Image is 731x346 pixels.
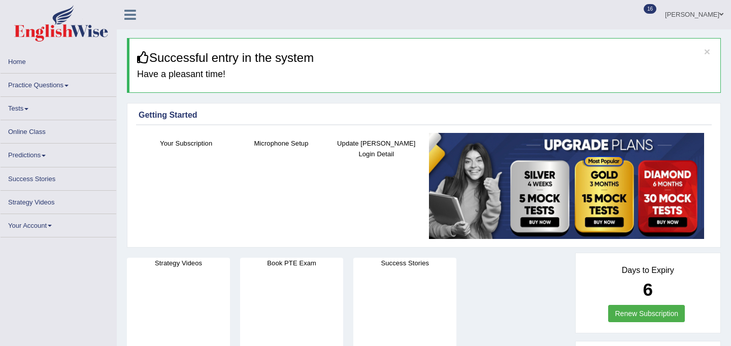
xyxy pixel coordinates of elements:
h4: Your Subscription [144,138,228,149]
a: Tests [1,97,116,117]
button: × [704,46,710,57]
div: Getting Started [139,109,709,121]
a: Renew Subscription [608,305,685,322]
a: Success Stories [1,167,116,187]
h3: Successful entry in the system [137,51,713,64]
a: Predictions [1,144,116,163]
b: 6 [643,280,653,299]
a: Online Class [1,120,116,140]
span: 16 [644,4,656,14]
img: small5.jpg [429,133,704,239]
a: Your Account [1,214,116,234]
a: Home [1,50,116,70]
h4: Book PTE Exam [240,258,343,268]
a: Strategy Videos [1,191,116,211]
h4: Days to Expiry [587,266,710,275]
h4: Have a pleasant time! [137,70,713,80]
h4: Update [PERSON_NAME] Login Detail [334,138,419,159]
h4: Microphone Setup [239,138,323,149]
a: Practice Questions [1,74,116,93]
h4: Success Stories [353,258,456,268]
h4: Strategy Videos [127,258,230,268]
